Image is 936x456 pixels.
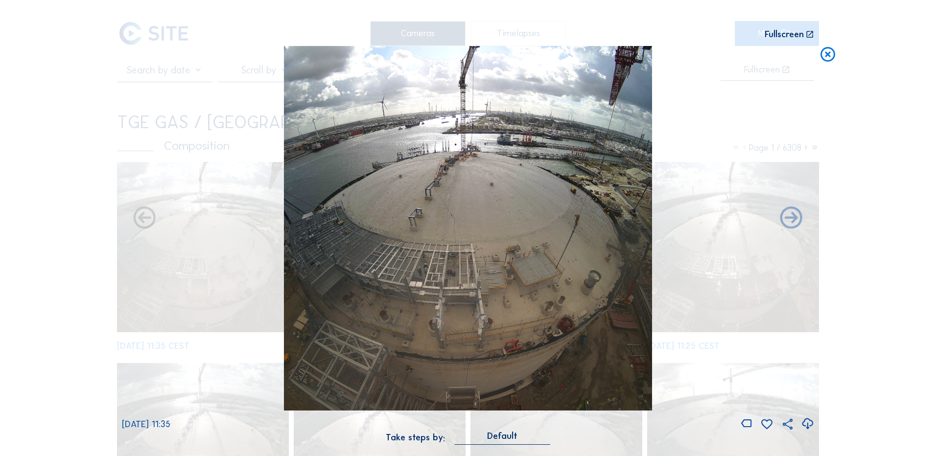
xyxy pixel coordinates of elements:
div: Default [487,432,517,440]
i: Back [778,205,805,232]
div: Fullscreen [765,30,804,39]
i: Forward [131,205,158,232]
img: Image [284,46,652,411]
span: [DATE] 11:35 [122,419,170,430]
div: Default [455,432,550,445]
div: Take steps by: [386,433,445,442]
